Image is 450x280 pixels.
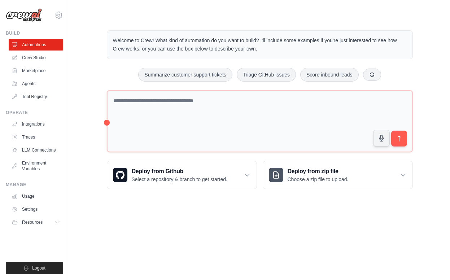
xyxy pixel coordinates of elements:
span: Resources [22,219,43,225]
a: Marketplace [9,65,63,76]
div: Operate [6,110,63,115]
span: Logout [32,265,45,271]
h3: Deploy from Github [132,167,227,176]
h3: Deploy from zip file [288,167,349,176]
a: Traces [9,131,63,143]
a: Crew Studio [9,52,63,64]
div: Manage [6,182,63,188]
img: Logo [6,8,42,22]
a: Integrations [9,118,63,130]
button: Summarize customer support tickets [138,68,232,82]
a: Agents [9,78,63,89]
p: Welcome to Crew! What kind of automation do you want to build? I'll include some examples if you'... [113,36,407,53]
a: Environment Variables [9,157,63,175]
p: Select a repository & branch to get started. [132,176,227,183]
button: Resources [9,216,63,228]
p: Choose a zip file to upload. [288,176,349,183]
button: Logout [6,262,63,274]
div: Build [6,30,63,36]
a: Tool Registry [9,91,63,102]
a: Usage [9,191,63,202]
a: Settings [9,204,63,215]
a: LLM Connections [9,144,63,156]
button: Triage GitHub issues [237,68,296,82]
a: Automations [9,39,63,51]
button: Score inbound leads [300,68,359,82]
